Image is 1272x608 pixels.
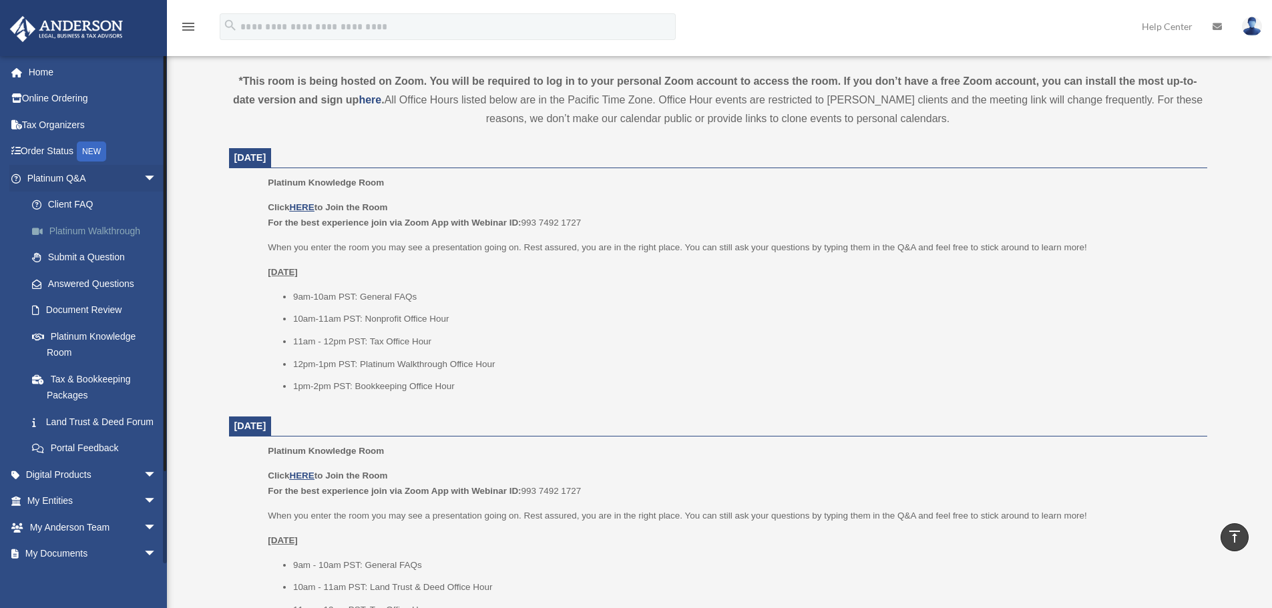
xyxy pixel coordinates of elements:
[144,165,170,192] span: arrow_drop_down
[268,508,1197,524] p: When you enter the room you may see a presentation going on. Rest assured, you are in the right p...
[9,488,177,515] a: My Entitiesarrow_drop_down
[19,192,177,218] a: Client FAQ
[223,18,238,33] i: search
[233,75,1197,105] strong: *This room is being hosted on Zoom. You will be required to log in to your personal Zoom account ...
[293,378,1198,394] li: 1pm-2pm PST: Bookkeeping Office Hour
[19,244,177,271] a: Submit a Question
[9,165,177,192] a: Platinum Q&Aarrow_drop_down
[9,138,177,166] a: Order StatusNEW
[234,152,266,163] span: [DATE]
[19,366,177,408] a: Tax & Bookkeeping Packages
[6,16,127,42] img: Anderson Advisors Platinum Portal
[19,270,177,297] a: Answered Questions
[9,85,177,112] a: Online Ordering
[293,334,1198,350] li: 11am - 12pm PST: Tax Office Hour
[1227,529,1243,545] i: vertical_align_top
[144,488,170,515] span: arrow_drop_down
[268,202,387,212] b: Click to Join the Room
[268,446,384,456] span: Platinum Knowledge Room
[144,461,170,489] span: arrow_drop_down
[144,514,170,541] span: arrow_drop_down
[268,471,387,481] b: Click to Join the Room
[268,240,1197,256] p: When you enter the room you may see a presentation going on. Rest assured, you are in the right p...
[293,311,1198,327] li: 10am-11am PST: Nonprofit Office Hour
[293,557,1198,573] li: 9am - 10am PST: General FAQs
[289,202,314,212] a: HERE
[77,141,106,162] div: NEW
[9,514,177,541] a: My Anderson Teamarrow_drop_down
[293,356,1198,372] li: 12pm-1pm PST: Platinum Walkthrough Office Hour
[234,420,266,431] span: [DATE]
[180,19,196,35] i: menu
[359,94,381,105] a: here
[9,59,177,85] a: Home
[289,471,314,481] a: HERE
[9,111,177,138] a: Tax Organizers
[268,200,1197,231] p: 993 7492 1727
[268,486,521,496] b: For the best experience join via Zoom App with Webinar ID:
[180,23,196,35] a: menu
[1221,523,1249,551] a: vertical_align_top
[144,541,170,568] span: arrow_drop_down
[19,218,177,244] a: Platinum Walkthrough
[9,541,177,567] a: My Documentsarrow_drop_down
[19,323,170,366] a: Platinum Knowledge Room
[293,579,1198,595] li: 10am - 11am PST: Land Trust & Deed Office Hour
[19,435,177,462] a: Portal Feedback
[268,267,298,277] u: [DATE]
[268,535,298,545] u: [DATE]
[268,178,384,188] span: Platinum Knowledge Room
[9,461,177,488] a: Digital Productsarrow_drop_down
[1242,17,1262,36] img: User Pic
[268,468,1197,499] p: 993 7492 1727
[293,289,1198,305] li: 9am-10am PST: General FAQs
[19,297,177,324] a: Document Review
[268,218,521,228] b: For the best experience join via Zoom App with Webinar ID:
[381,94,384,105] strong: .
[229,72,1207,128] div: All Office Hours listed below are in the Pacific Time Zone. Office Hour events are restricted to ...
[19,408,177,435] a: Land Trust & Deed Forum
